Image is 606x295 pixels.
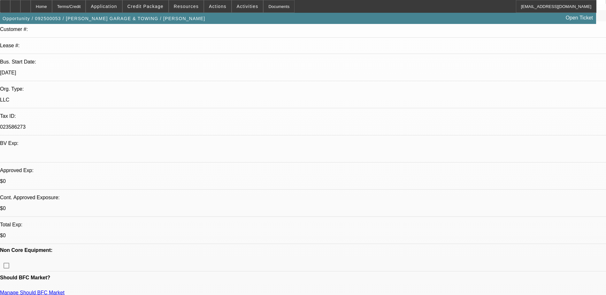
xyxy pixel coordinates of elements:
span: Credit Package [127,4,164,9]
button: Actions [204,0,231,12]
button: Resources [169,0,203,12]
span: Activities [237,4,258,9]
span: Resources [174,4,199,9]
span: Actions [209,4,226,9]
button: Application [86,0,122,12]
a: Open Ticket [563,12,595,23]
span: Application [91,4,117,9]
span: Opportunity / 092500053 / [PERSON_NAME] GARAGE & TOWING / [PERSON_NAME] [3,16,205,21]
button: Credit Package [123,0,168,12]
button: Activities [232,0,263,12]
